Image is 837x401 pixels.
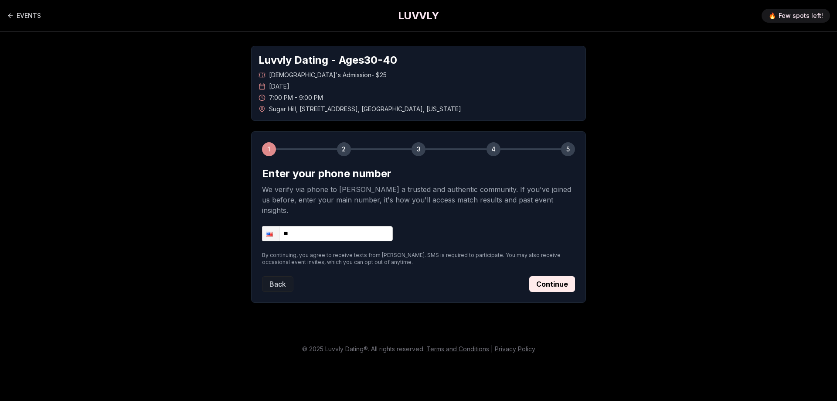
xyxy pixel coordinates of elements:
div: 4 [487,142,500,156]
span: | [491,345,493,353]
h2: Enter your phone number [262,167,575,181]
span: [DATE] [269,82,289,91]
h1: Luvvly Dating - Ages 30 - 40 [259,53,578,67]
a: Back to events [7,7,41,24]
div: 1 [262,142,276,156]
span: Sugar Hill , [STREET_ADDRESS] , [GEOGRAPHIC_DATA] , [US_STATE] [269,105,461,113]
a: Privacy Policy [495,345,535,353]
div: 3 [412,142,425,156]
span: Few spots left! [779,11,823,20]
a: LUVVLY [398,9,439,23]
div: 5 [561,142,575,156]
p: By continuing, you agree to receive texts from [PERSON_NAME]. SMS is required to participate. You... [262,252,575,266]
button: Continue [529,276,575,292]
span: 7:00 PM - 9:00 PM [269,93,323,102]
a: Terms and Conditions [426,345,489,353]
div: United States: + 1 [262,226,279,241]
p: We verify via phone to [PERSON_NAME] a trusted and authentic community. If you've joined us befor... [262,184,575,216]
span: 🔥 [769,11,776,20]
button: Back [262,276,293,292]
div: 2 [337,142,351,156]
span: [DEMOGRAPHIC_DATA]'s Admission - $25 [269,71,387,79]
